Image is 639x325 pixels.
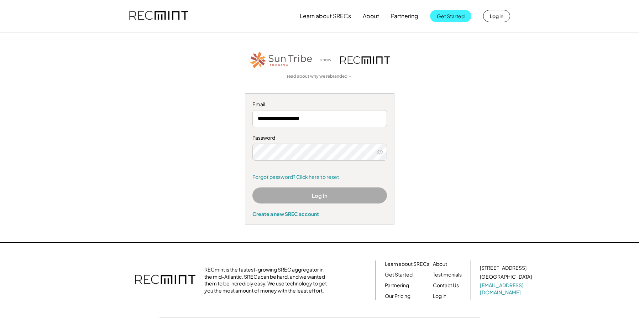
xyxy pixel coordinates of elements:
[252,101,387,108] div: Email
[204,266,331,294] div: RECmint is the fastest-growing SREC aggregator in the mid-Atlantic. SRECs can be hard, and we wan...
[252,211,387,217] div: Create a new SREC account
[287,73,352,79] a: read about why we rebranded →
[480,282,533,296] a: [EMAIL_ADDRESS][DOMAIN_NAME]
[385,271,413,278] a: Get Started
[135,268,195,293] img: recmint-logotype%403x.png
[430,10,471,22] button: Get Started
[433,293,446,300] a: Log in
[252,187,387,203] button: Log In
[249,50,313,70] img: STT_Horizontal_Logo%2B-%2BColor.png
[129,4,188,28] img: recmint-logotype%403x.png
[480,273,532,280] div: [GEOGRAPHIC_DATA]
[480,264,527,272] div: [STREET_ADDRESS]
[317,57,337,63] div: is now
[385,282,409,289] a: Partnering
[385,260,429,268] a: Learn about SRECs
[252,174,387,181] a: Forgot password? Click here to reset.
[385,293,410,300] a: Our Pricing
[340,56,390,64] img: recmint-logotype%403x.png
[433,260,447,268] a: About
[433,282,459,289] a: Contact Us
[300,9,351,23] button: Learn about SRECs
[483,10,510,22] button: Log in
[433,271,462,278] a: Testimonials
[252,134,387,141] div: Password
[363,9,379,23] button: About
[391,9,418,23] button: Partnering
